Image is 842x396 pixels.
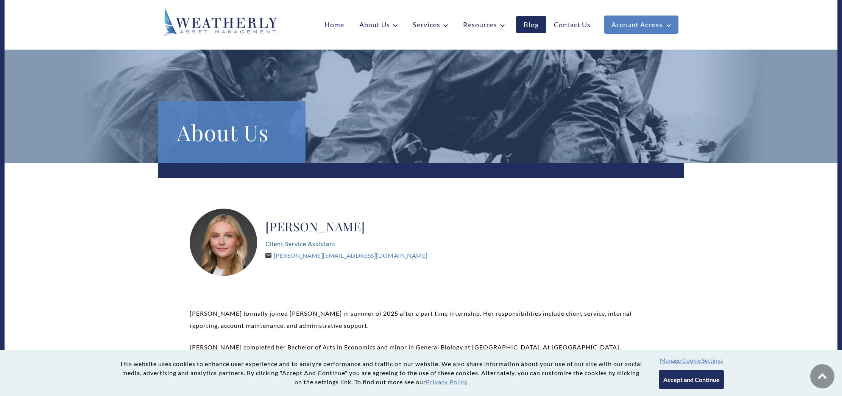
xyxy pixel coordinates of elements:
[177,120,287,144] h1: About Us
[516,16,546,33] a: Blog
[660,357,723,364] button: Manage Cookie Settings
[190,307,652,332] p: [PERSON_NAME] formally joined [PERSON_NAME] in summer of 2025 after a part time internship. Her r...
[352,16,405,33] a: About Us
[546,16,598,33] a: Contact Us
[265,219,427,234] h2: [PERSON_NAME]
[118,359,644,387] p: This website uses cookies to enhance user experience and to analyze performance and traffic on ou...
[659,370,723,389] button: Accept and Continue
[317,16,352,33] a: Home
[164,8,277,36] img: Weatherly
[455,16,512,33] a: Resources
[190,341,652,377] p: [PERSON_NAME] completed her Bachelor of Arts in Economics and minor in General Biology at [GEOGRA...
[604,16,678,34] a: Account Access
[405,16,455,33] a: Services
[265,238,427,250] p: Client Service Assistant
[426,378,468,385] a: Privacy Policy
[265,252,427,259] a: [PERSON_NAME][EMAIL_ADDRESS][DOMAIN_NAME]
